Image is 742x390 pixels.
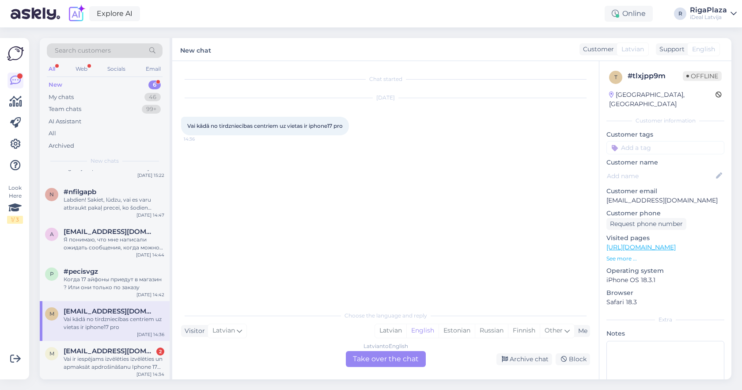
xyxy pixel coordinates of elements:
div: [DATE] 14:36 [137,331,164,338]
div: My chats [49,93,74,102]
span: p [50,271,54,277]
span: a [50,231,54,237]
div: Chat started [181,75,590,83]
span: New chats [91,157,119,165]
p: Browser [606,288,724,298]
div: AI Assistant [49,117,81,126]
div: Choose the language and reply [181,312,590,320]
div: [DATE] 14:47 [136,212,164,218]
div: Latvian to English [363,342,408,350]
p: Safari 18.3 [606,298,724,307]
span: t [614,74,617,80]
span: marta.marupe@gmail.com [64,307,155,315]
div: [DATE] 14:42 [136,291,164,298]
div: 6 [148,80,161,89]
div: Vai kādā no tirdzniecības centriem uz vietas ir iphone17 pro [64,315,164,331]
span: 14:36 [184,136,217,142]
div: Socials [106,63,127,75]
span: Latvian [212,326,235,336]
div: [DATE] 15:22 [137,172,164,179]
div: All [49,129,56,138]
div: 46 [144,93,161,102]
div: 2 [156,348,164,356]
div: Team chats [49,105,81,114]
div: Extra [606,316,724,324]
p: [EMAIL_ADDRESS][DOMAIN_NAME] [606,196,724,205]
span: m [49,350,54,357]
div: All [47,63,57,75]
span: English [692,45,715,54]
span: Latvian [621,45,644,54]
div: Web [74,63,89,75]
div: Vai ir iespējams izvēlēties izvēlēties un apmaksāt apdrošināšanu Iphone 17 pie saņemšanas brīža (... [64,355,164,371]
div: RigaPlaza [690,7,727,14]
input: Add name [607,171,714,181]
span: madarabe@inbox.lv [64,347,155,355]
div: Look Here [7,184,23,224]
span: Search customers [55,46,111,55]
div: Email [144,63,163,75]
div: Visitor [181,326,205,336]
a: RigaPlazaiDeal Latvija [690,7,737,21]
span: Offline [683,71,722,81]
div: Request phone number [606,218,686,230]
p: Customer name [606,158,724,167]
span: n [49,191,54,198]
p: Notes [606,329,724,338]
div: R [674,8,686,20]
div: Support [656,45,685,54]
span: m [49,310,54,317]
div: Online [605,6,653,22]
div: Russian [475,324,508,337]
div: Me [575,326,587,336]
div: Customer information [606,117,724,125]
div: 99+ [142,105,161,114]
div: Customer [579,45,614,54]
div: Когда 17 айфоны приедут в магазин ? Или они только по заказу [64,275,164,291]
div: Estonian [439,324,475,337]
div: # tlxjpp9m [628,71,683,81]
div: Labdien! Sakiet, lūdzu, vai es varu atbraukt pakaļ precei, ko šodien pasūtīju (2000085455)? Es sa... [64,196,164,212]
p: iPhone OS 18.3.1 [606,275,724,285]
p: Customer email [606,187,724,196]
div: [DATE] 14:44 [136,252,164,258]
div: Archive chat [496,353,552,365]
div: [GEOGRAPHIC_DATA], [GEOGRAPHIC_DATA] [609,90,715,109]
input: Add a tag [606,141,724,154]
p: Visited pages [606,233,724,243]
div: iDeal Latvija [690,14,727,21]
div: [DATE] [181,94,590,102]
p: See more ... [606,255,724,263]
span: #pecisvgz [64,268,98,275]
div: English [406,324,439,337]
p: Customer tags [606,130,724,139]
label: New chat [180,43,211,55]
a: Explore AI [89,6,140,21]
img: Askly Logo [7,45,24,62]
div: Archived [49,141,74,150]
div: 1 / 3 [7,216,23,224]
a: [URL][DOMAIN_NAME] [606,243,676,251]
div: Finnish [508,324,540,337]
span: andrey19v@icloud.com [64,228,155,236]
div: Latvian [375,324,406,337]
div: Take over the chat [346,351,426,367]
span: #nfilgapb [64,188,96,196]
img: explore-ai [67,4,86,23]
p: Customer phone [606,209,724,218]
div: New [49,80,62,89]
span: Other [545,326,563,334]
div: Я понимаю, что мне написали ожидать сообщения, когда можно будет прийти за ним для получения, но ... [64,236,164,252]
div: [DATE] 14:34 [136,371,164,378]
div: Block [556,353,590,365]
span: Vai kādā no tirdzniecības centriem uz vietas ir iphone17 pro [187,122,343,129]
p: Operating system [606,266,724,275]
